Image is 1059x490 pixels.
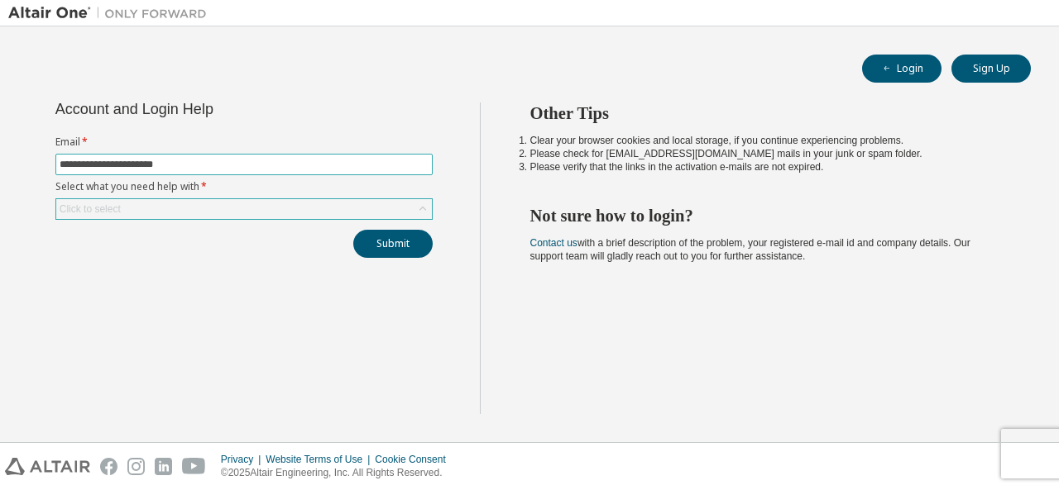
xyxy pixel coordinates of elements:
button: Login [862,55,942,83]
div: Website Terms of Use [266,453,375,466]
button: Submit [353,230,433,258]
img: altair_logo.svg [5,458,90,475]
span: with a brief description of the problem, your registered e-mail id and company details. Our suppo... [530,237,970,262]
label: Email [55,136,433,149]
img: instagram.svg [127,458,145,475]
div: Privacy [221,453,266,466]
li: Please verify that the links in the activation e-mails are not expired. [530,160,1002,174]
div: Click to select [56,199,432,219]
label: Select what you need help with [55,180,433,193]
img: linkedin.svg [155,458,172,475]
div: Account and Login Help [55,102,357,116]
div: Cookie Consent [375,453,455,466]
img: youtube.svg [182,458,206,475]
img: Altair One [8,5,215,21]
button: Sign Up [951,55,1031,83]
h2: Other Tips [530,102,1002,124]
p: © 2025 Altair Engineering, Inc. All Rights Reserved. [221,466,456,480]
a: Contact us [530,237,577,249]
h2: Not sure how to login? [530,205,1002,226]
li: Please check for [EMAIL_ADDRESS][DOMAIN_NAME] mails in your junk or spam folder. [530,147,1002,160]
li: Clear your browser cookies and local storage, if you continue experiencing problems. [530,134,1002,147]
div: Click to select [60,202,121,216]
img: facebook.svg [100,458,117,475]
